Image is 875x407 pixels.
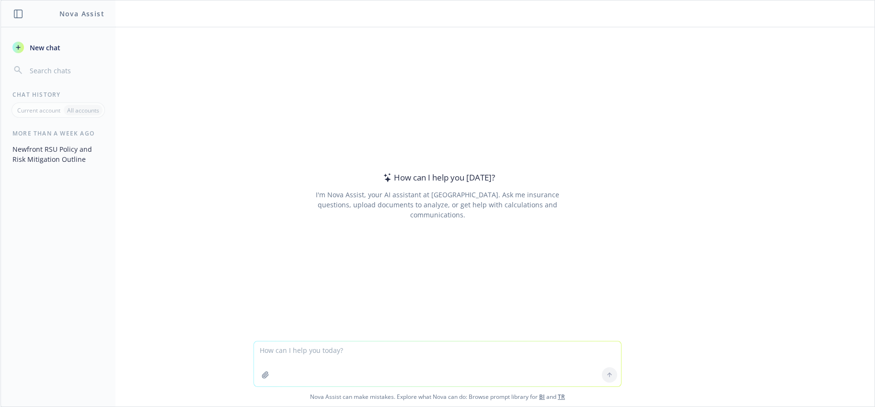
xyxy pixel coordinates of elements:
a: TR [558,393,565,401]
h1: Nova Assist [59,9,104,19]
div: How can I help you [DATE]? [380,171,495,184]
input: Search chats [28,64,104,77]
span: Nova Assist can make mistakes. Explore what Nova can do: Browse prompt library for and [4,387,871,407]
button: Newfront RSU Policy and Risk Mitigation Outline [9,141,108,167]
a: BI [539,393,545,401]
div: I'm Nova Assist, your AI assistant at [GEOGRAPHIC_DATA]. Ask me insurance questions, upload docum... [302,190,572,220]
button: New chat [9,39,108,56]
p: All accounts [67,106,99,114]
span: New chat [28,43,60,53]
div: More than a week ago [1,129,115,137]
p: Current account [17,106,60,114]
div: Chat History [1,90,115,99]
